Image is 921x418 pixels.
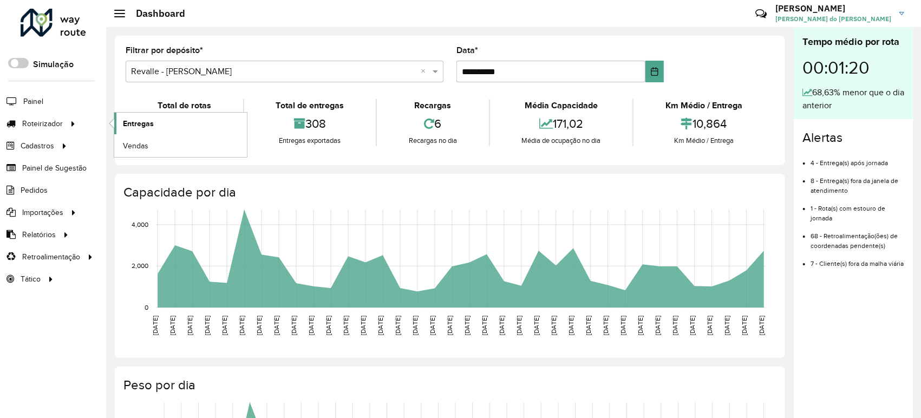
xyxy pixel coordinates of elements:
[247,135,374,146] div: Entregas exportadas
[602,316,609,335] text: [DATE]
[636,99,772,112] div: Km Médio / Entrega
[325,316,332,335] text: [DATE]
[533,316,540,335] text: [DATE]
[567,316,574,335] text: [DATE]
[21,140,54,152] span: Cadastros
[689,316,696,335] text: [DATE]
[380,112,486,135] div: 6
[802,35,904,49] div: Tempo médio por rota
[463,316,471,335] text: [DATE]
[123,118,154,129] span: Entregas
[132,263,148,270] text: 2,000
[637,316,644,335] text: [DATE]
[380,135,486,146] div: Recargas no dia
[204,316,211,335] text: [DATE]
[411,316,419,335] text: [DATE]
[394,316,401,335] text: [DATE]
[706,316,713,335] text: [DATE]
[811,150,904,168] li: 4 - Entrega(s) após jornada
[481,316,488,335] text: [DATE]
[22,251,80,263] span: Retroalimentação
[128,99,240,112] div: Total de rotas
[123,140,148,152] span: Vendas
[498,316,505,335] text: [DATE]
[238,316,245,335] text: [DATE]
[811,168,904,195] li: 8 - Entrega(s) fora da janela de atendimento
[654,316,661,335] text: [DATE]
[308,316,315,335] text: [DATE]
[22,118,63,129] span: Roteirizador
[145,304,148,311] text: 0
[221,316,228,335] text: [DATE]
[585,316,592,335] text: [DATE]
[550,316,557,335] text: [DATE]
[169,316,176,335] text: [DATE]
[123,377,774,393] h4: Peso por dia
[493,135,630,146] div: Média de ocupação no dia
[360,316,367,335] text: [DATE]
[21,273,41,285] span: Tático
[775,3,891,14] h3: [PERSON_NAME]
[493,99,630,112] div: Média Capacidade
[114,113,247,134] a: Entregas
[493,112,630,135] div: 171,02
[429,316,436,335] text: [DATE]
[421,65,430,78] span: Clear all
[671,316,678,335] text: [DATE]
[152,316,159,335] text: [DATE]
[273,316,280,335] text: [DATE]
[802,130,904,146] h4: Alertas
[636,112,772,135] div: 10,864
[636,135,772,146] div: Km Médio / Entrega
[802,86,904,112] div: 68,63% menor que o dia anterior
[132,221,148,228] text: 4,000
[247,99,374,112] div: Total de entregas
[256,316,263,335] text: [DATE]
[22,229,56,240] span: Relatórios
[802,49,904,86] div: 00:01:20
[186,316,193,335] text: [DATE]
[342,316,349,335] text: [DATE]
[645,61,664,82] button: Choose Date
[619,316,626,335] text: [DATE]
[125,8,185,19] h2: Dashboard
[114,135,247,156] a: Vendas
[515,316,522,335] text: [DATE]
[811,195,904,223] li: 1 - Rota(s) com estouro de jornada
[723,316,730,335] text: [DATE]
[758,316,765,335] text: [DATE]
[749,2,773,25] a: Contato Rápido
[22,207,63,218] span: Importações
[377,316,384,335] text: [DATE]
[811,251,904,269] li: 7 - Cliente(s) fora da malha viária
[123,185,774,200] h4: Capacidade por dia
[380,99,486,112] div: Recargas
[446,316,453,335] text: [DATE]
[741,316,748,335] text: [DATE]
[456,44,478,57] label: Data
[33,58,74,71] label: Simulação
[290,316,297,335] text: [DATE]
[22,162,87,174] span: Painel de Sugestão
[126,44,203,57] label: Filtrar por depósito
[775,14,891,24] span: [PERSON_NAME] do [PERSON_NAME]
[23,96,43,107] span: Painel
[247,112,374,135] div: 308
[811,223,904,251] li: 68 - Retroalimentação(ões) de coordenadas pendente(s)
[21,185,48,196] span: Pedidos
